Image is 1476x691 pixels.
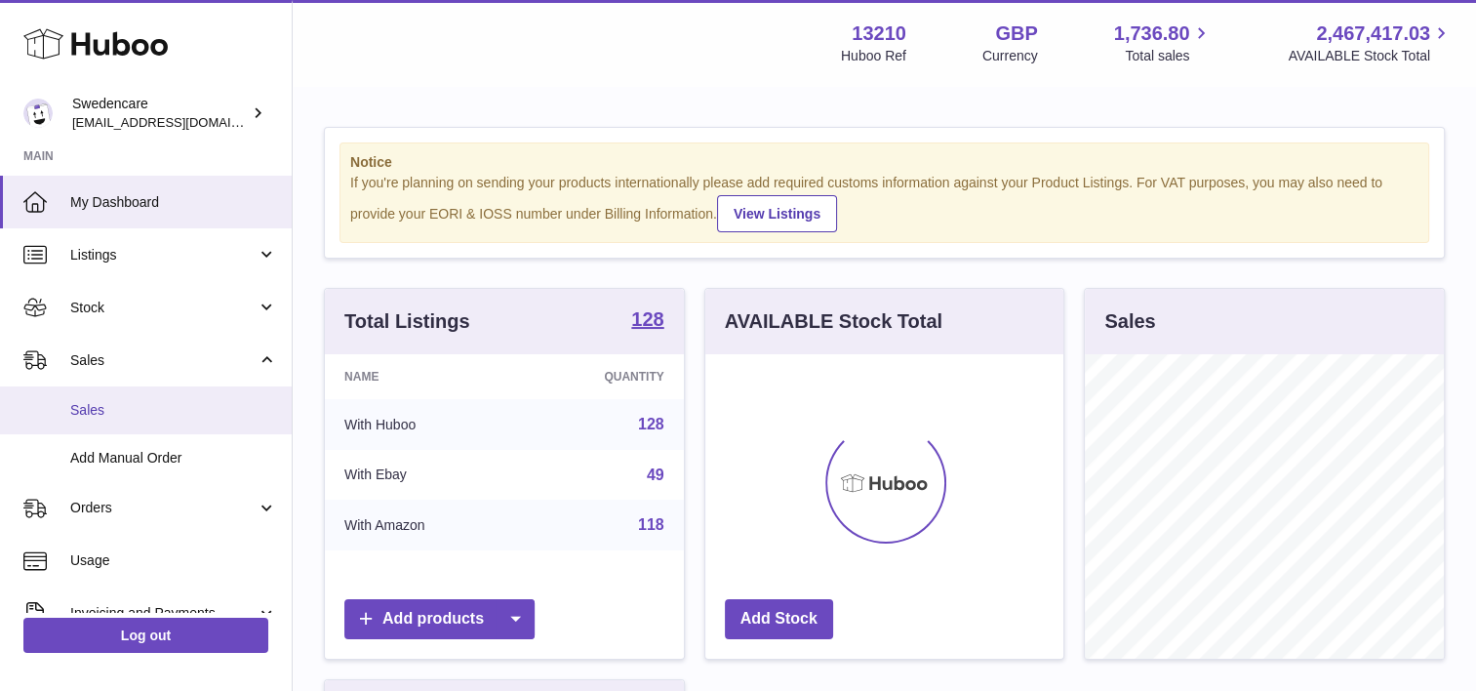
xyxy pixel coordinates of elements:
[717,195,837,232] a: View Listings
[72,114,287,130] span: [EMAIL_ADDRESS][DOMAIN_NAME]
[350,174,1418,232] div: If you're planning on sending your products internationally please add required customs informati...
[325,354,521,399] th: Name
[344,599,535,639] a: Add products
[521,354,683,399] th: Quantity
[725,599,833,639] a: Add Stock
[325,500,521,550] td: With Amazon
[70,299,257,317] span: Stock
[1288,20,1453,65] a: 2,467,417.03 AVAILABLE Stock Total
[841,47,906,65] div: Huboo Ref
[325,399,521,450] td: With Huboo
[325,450,521,501] td: With Ebay
[70,551,277,570] span: Usage
[70,604,257,623] span: Invoicing and Payments
[638,516,664,533] a: 118
[23,618,268,653] a: Log out
[70,449,277,467] span: Add Manual Order
[852,20,906,47] strong: 13210
[70,193,277,212] span: My Dashboard
[70,499,257,517] span: Orders
[631,309,663,329] strong: 128
[70,246,257,264] span: Listings
[72,95,248,132] div: Swedencare
[631,309,663,333] a: 128
[1125,47,1212,65] span: Total sales
[23,99,53,128] img: gemma.horsfield@swedencare.co.uk
[638,416,664,432] a: 128
[1288,47,1453,65] span: AVAILABLE Stock Total
[70,351,257,370] span: Sales
[70,401,277,420] span: Sales
[344,308,470,335] h3: Total Listings
[982,47,1038,65] div: Currency
[1114,20,1190,47] span: 1,736.80
[725,308,942,335] h3: AVAILABLE Stock Total
[995,20,1037,47] strong: GBP
[1316,20,1430,47] span: 2,467,417.03
[1104,308,1155,335] h3: Sales
[647,467,664,483] a: 49
[1114,20,1213,65] a: 1,736.80 Total sales
[350,153,1418,172] strong: Notice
